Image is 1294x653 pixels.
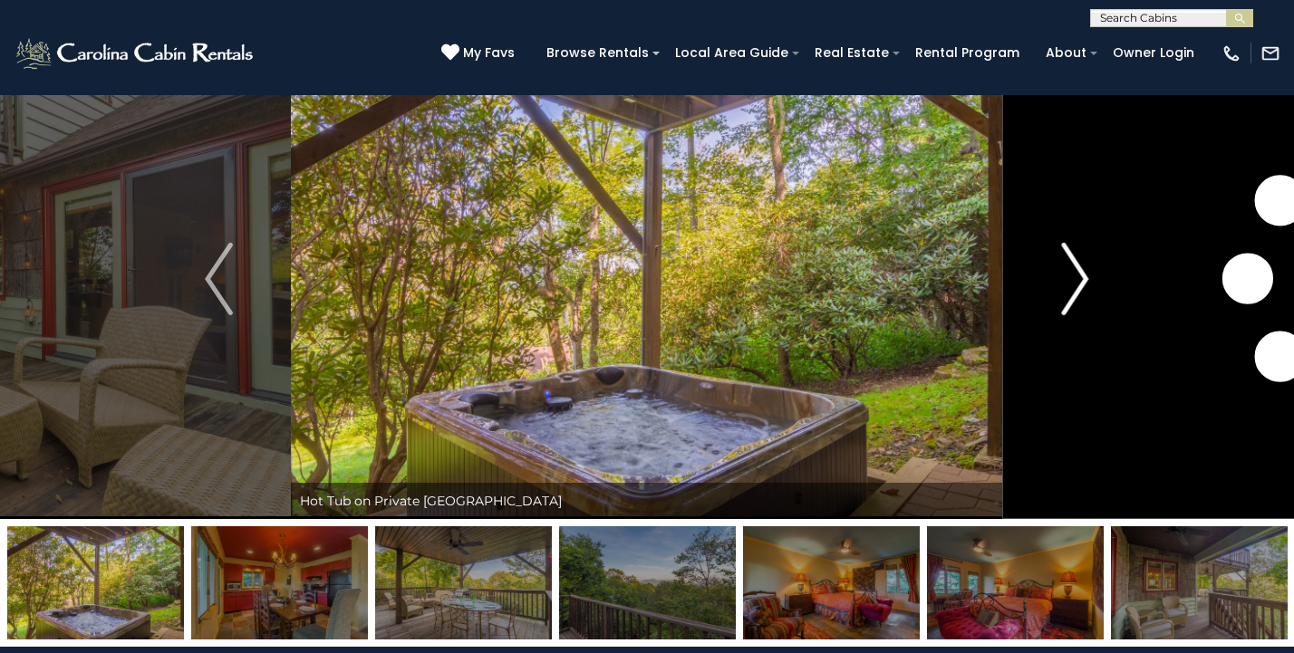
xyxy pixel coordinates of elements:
img: 163264738 [559,526,736,639]
img: 163264731 [743,526,920,639]
img: arrow [205,243,232,315]
img: 163264732 [927,526,1104,639]
img: phone-regular-white.png [1222,43,1241,63]
img: mail-regular-white.png [1260,43,1280,63]
div: Hot Tub on Private [GEOGRAPHIC_DATA] [291,483,1002,519]
button: Previous [147,39,291,519]
a: Local Area Guide [666,39,797,67]
img: 163264718 [1111,526,1288,639]
a: Owner Login [1104,39,1203,67]
a: Browse Rentals [537,39,658,67]
a: Rental Program [906,39,1028,67]
button: Next [1003,39,1147,519]
a: My Favs [441,43,519,63]
img: arrow [1061,243,1088,315]
span: My Favs [463,43,515,62]
a: About [1037,39,1096,67]
img: 163264737 [7,526,184,639]
img: White-1-2.png [14,35,258,72]
a: Real Estate [806,39,898,67]
img: 163264723 [375,526,552,639]
img: 163264725 [191,526,368,639]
